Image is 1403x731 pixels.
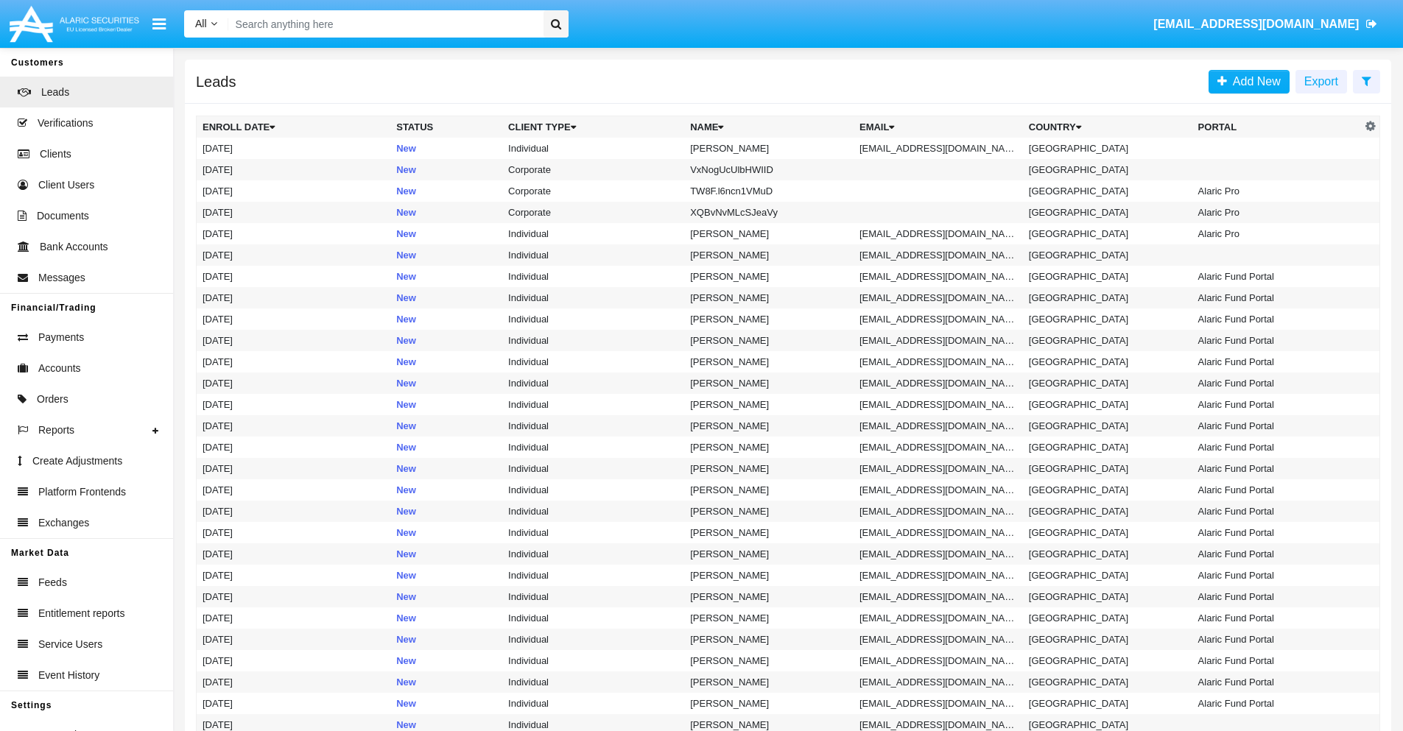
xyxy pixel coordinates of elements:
td: [EMAIL_ADDRESS][DOMAIN_NAME] [854,308,1023,330]
td: [PERSON_NAME] [684,501,854,522]
th: Portal [1192,116,1362,138]
a: Add New [1209,70,1290,93]
td: New [390,437,502,458]
td: New [390,522,502,543]
td: [PERSON_NAME] [684,607,854,629]
td: [DATE] [197,202,391,223]
td: New [390,372,502,394]
span: Add New [1227,75,1281,88]
input: Search [228,10,538,38]
td: New [390,223,502,244]
td: [DATE] [197,415,391,437]
td: Individual [502,437,684,458]
td: [GEOGRAPHIC_DATA] [1023,266,1192,287]
td: [GEOGRAPHIC_DATA] [1023,372,1192,394]
td: Alaric Fund Portal [1192,266,1362,287]
h5: Leads [196,76,236,88]
td: [GEOGRAPHIC_DATA] [1023,565,1192,586]
td: [GEOGRAPHIC_DATA] [1023,180,1192,202]
td: [GEOGRAPHIC_DATA] [1023,308,1192,330]
td: [PERSON_NAME] [684,693,854,714]
a: All [184,16,228,32]
span: Documents [37,208,89,224]
td: Individual [502,693,684,714]
td: [GEOGRAPHIC_DATA] [1023,138,1192,159]
td: New [390,266,502,287]
th: Status [390,116,502,138]
td: [PERSON_NAME] [684,565,854,586]
td: [DATE] [197,437,391,458]
td: [EMAIL_ADDRESS][DOMAIN_NAME] [854,565,1023,586]
th: Email [854,116,1023,138]
span: Platform Frontends [38,484,126,500]
th: Enroll Date [197,116,391,138]
td: [GEOGRAPHIC_DATA] [1023,458,1192,479]
span: Feeds [38,575,67,590]
td: [PERSON_NAME] [684,287,854,308]
a: [EMAIL_ADDRESS][DOMAIN_NAME] [1147,4,1385,45]
img: Logo image [7,2,141,46]
td: [DATE] [197,159,391,180]
td: Alaric Pro [1192,202,1362,223]
td: [GEOGRAPHIC_DATA] [1023,479,1192,501]
td: [EMAIL_ADDRESS][DOMAIN_NAME] [854,479,1023,501]
td: [GEOGRAPHIC_DATA] [1023,693,1192,714]
span: Service Users [38,637,102,652]
td: [GEOGRAPHIC_DATA] [1023,415,1192,437]
span: All [195,18,207,29]
td: New [390,180,502,202]
td: [PERSON_NAME] [684,586,854,607]
td: Individual [502,244,684,266]
td: [GEOGRAPHIC_DATA] [1023,607,1192,629]
td: [EMAIL_ADDRESS][DOMAIN_NAME] [854,244,1023,266]
td: New [390,501,502,522]
td: Individual [502,671,684,693]
span: Exchanges [38,515,89,531]
span: Accounts [38,361,81,376]
td: Alaric Fund Portal [1192,372,1362,394]
td: New [390,543,502,565]
td: Individual [502,415,684,437]
td: New [390,586,502,607]
td: Individual [502,266,684,287]
span: Create Adjustments [32,453,122,469]
td: Alaric Pro [1192,180,1362,202]
td: [PERSON_NAME] [684,351,854,372]
td: [EMAIL_ADDRESS][DOMAIN_NAME] [854,372,1023,394]
td: [PERSON_NAME] [684,266,854,287]
td: [PERSON_NAME] [684,308,854,330]
td: Individual [502,650,684,671]
td: Alaric Fund Portal [1192,394,1362,415]
span: [EMAIL_ADDRESS][DOMAIN_NAME] [1153,18,1359,30]
td: Alaric Fund Portal [1192,458,1362,479]
td: [EMAIL_ADDRESS][DOMAIN_NAME] [854,671,1023,693]
td: [GEOGRAPHIC_DATA] [1023,522,1192,543]
td: Individual [502,543,684,565]
td: XQBvNvMLcSJeaVy [684,202,854,223]
span: Export [1304,75,1338,88]
td: Alaric Fund Portal [1192,693,1362,714]
span: Messages [38,270,85,286]
span: Verifications [38,116,93,131]
td: Alaric Fund Portal [1192,543,1362,565]
td: VxNogUcUlbHWIID [684,159,854,180]
td: [EMAIL_ADDRESS][DOMAIN_NAME] [854,543,1023,565]
td: [DATE] [197,138,391,159]
td: [EMAIL_ADDRESS][DOMAIN_NAME] [854,650,1023,671]
td: [DATE] [197,223,391,244]
td: [PERSON_NAME] [684,479,854,501]
td: Corporate [502,159,684,180]
td: [GEOGRAPHIC_DATA] [1023,351,1192,372]
td: [GEOGRAPHIC_DATA] [1023,671,1192,693]
td: [DATE] [197,394,391,415]
td: New [390,287,502,308]
td: [PERSON_NAME] [684,543,854,565]
td: [EMAIL_ADDRESS][DOMAIN_NAME] [854,522,1023,543]
td: [GEOGRAPHIC_DATA] [1023,394,1192,415]
td: [EMAIL_ADDRESS][DOMAIN_NAME] [854,437,1023,458]
td: New [390,693,502,714]
td: New [390,330,502,351]
th: Country [1023,116,1192,138]
td: [DATE] [197,565,391,586]
td: [DATE] [197,330,391,351]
